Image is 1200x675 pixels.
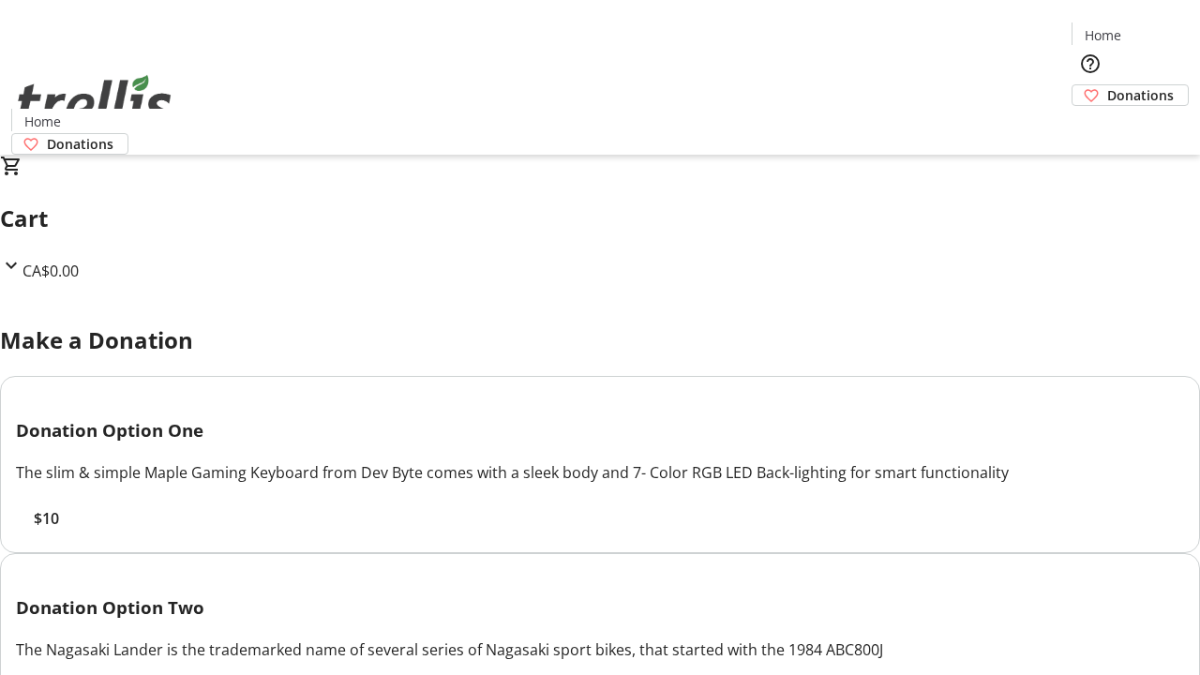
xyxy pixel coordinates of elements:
[11,54,178,148] img: Orient E2E Organization MorWpmMO7W's Logo
[34,507,59,530] span: $10
[1107,85,1174,105] span: Donations
[11,133,128,155] a: Donations
[16,638,1184,661] div: The Nagasaki Lander is the trademarked name of several series of Nagasaki sport bikes, that start...
[24,112,61,131] span: Home
[1072,84,1189,106] a: Donations
[1072,45,1109,82] button: Help
[16,594,1184,621] h3: Donation Option Two
[16,461,1184,484] div: The slim & simple Maple Gaming Keyboard from Dev Byte comes with a sleek body and 7- Color RGB LE...
[47,134,113,154] span: Donations
[1072,106,1109,143] button: Cart
[12,112,72,131] a: Home
[16,417,1184,443] h3: Donation Option One
[16,507,76,530] button: $10
[1085,25,1121,45] span: Home
[1072,25,1132,45] a: Home
[22,261,79,281] span: CA$0.00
